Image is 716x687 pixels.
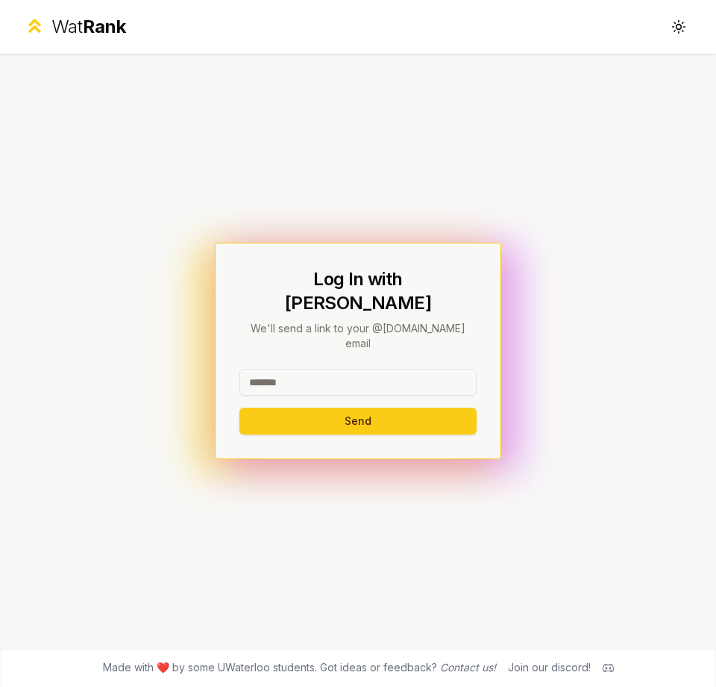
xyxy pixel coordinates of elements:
p: We'll send a link to your @[DOMAIN_NAME] email [239,321,477,351]
button: Send [239,408,477,435]
a: WatRank [24,15,126,39]
span: Made with ❤️ by some UWaterloo students. Got ideas or feedback? [103,660,496,675]
div: Wat [51,15,126,39]
a: Contact us! [440,661,496,674]
h1: Log In with [PERSON_NAME] [239,267,477,315]
div: Join our discord! [508,660,591,675]
span: Rank [83,16,126,37]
